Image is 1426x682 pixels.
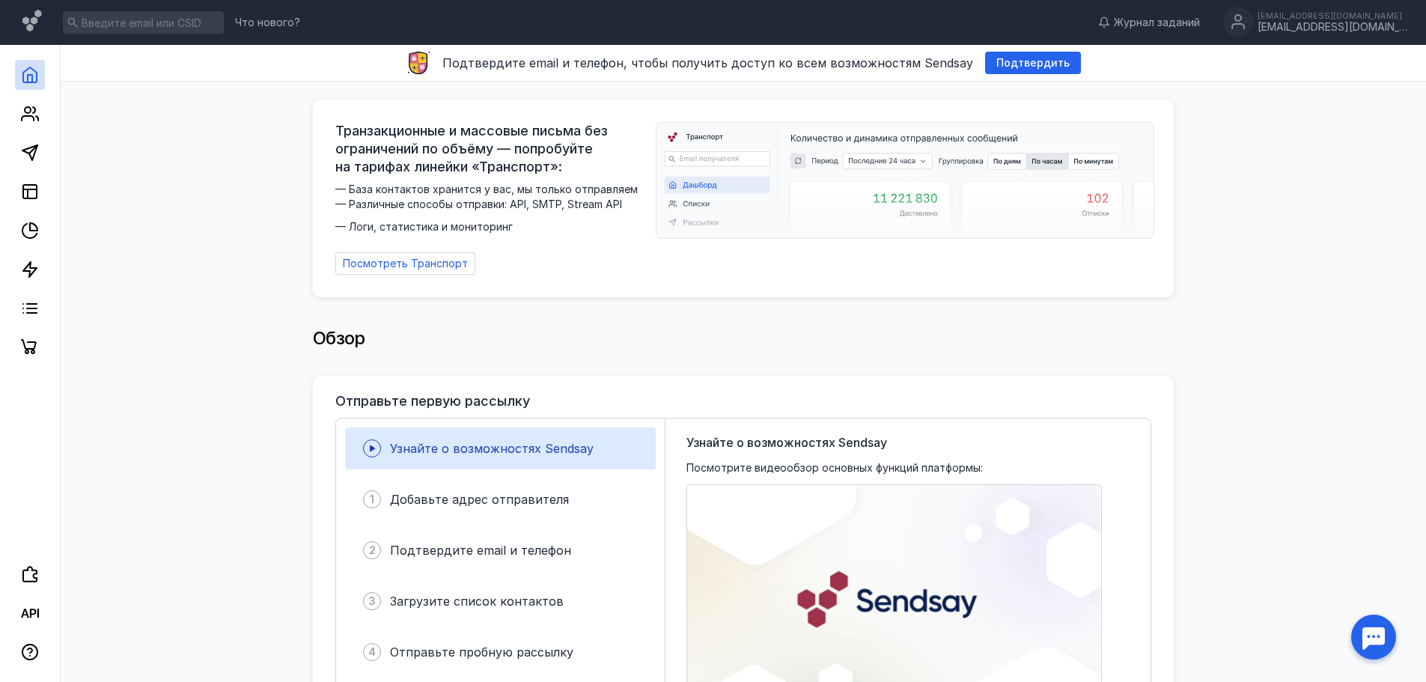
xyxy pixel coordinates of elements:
[442,55,973,70] span: Подтвердите email и телефон, чтобы получить доступ ко всем возможностям Sendsay
[390,594,564,609] span: Загрузите список контактов
[369,543,376,558] span: 2
[656,123,1154,238] img: dashboard-transport-banner
[63,11,224,34] input: Введите email или CSID
[686,433,887,451] span: Узнайте о возможностях Sendsay
[370,492,374,507] span: 1
[390,543,571,558] span: Подтвердите email и телефон
[985,52,1081,74] button: Подтвердить
[368,645,376,660] span: 4
[1258,11,1407,20] div: [EMAIL_ADDRESS][DOMAIN_NAME]
[313,327,365,349] span: Обзор
[335,394,530,409] h3: Отправьте первую рассылку
[1091,15,1207,30] a: Журнал заданий
[343,258,468,270] span: Посмотреть Транспорт
[1114,15,1200,30] span: Журнал заданий
[235,17,300,28] span: Что нового?
[390,645,573,660] span: Отправьте пробную рассылку
[335,122,647,176] span: Транзакционные и массовые письма без ограничений по объёму — попробуйте на тарифах линейки «Транс...
[1258,21,1407,34] div: [EMAIL_ADDRESS][DOMAIN_NAME]
[368,594,376,609] span: 3
[335,252,475,275] a: Посмотреть Транспорт
[335,182,647,234] span: — База контактов хранится у вас, мы только отправляем — Различные способы отправки: API, SMTP, St...
[228,17,308,28] a: Что нового?
[686,460,983,475] span: Посмотрите видеообзор основных функций платформы:
[390,492,569,507] span: Добавьте адрес отправителя
[996,57,1070,70] span: Подтвердить
[390,441,594,456] span: Узнайте о возможностях Sendsay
